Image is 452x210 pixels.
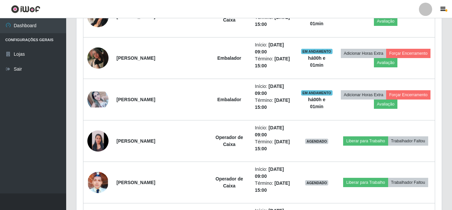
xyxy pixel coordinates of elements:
li: Início: [255,124,293,138]
time: [DATE] 09:00 [255,167,284,179]
img: 1668045195868.jpeg [87,92,109,107]
span: EM ANDAMENTO [301,49,333,54]
time: [DATE] 09:00 [255,42,284,54]
strong: [PERSON_NAME] [116,55,155,61]
button: Trabalhador Faltou [388,136,428,146]
button: Avaliação [374,17,397,26]
li: Término: [255,180,293,194]
li: Início: [255,166,293,180]
strong: [PERSON_NAME] [116,180,155,185]
button: Adicionar Horas Extra [341,49,386,58]
img: 1756827085438.jpeg [87,159,109,206]
strong: Operador de Caixa [215,135,243,147]
li: Término: [255,138,293,152]
button: Trabalhador Faltou [388,178,428,187]
button: Liberar para Trabalho [343,136,388,146]
strong: Operador de Caixa [215,176,243,188]
li: Término: [255,55,293,69]
strong: há 00 h e 01 min [308,55,325,68]
time: [DATE] 09:00 [255,84,284,96]
span: EM ANDAMENTO [301,90,333,96]
img: CoreUI Logo [11,5,40,13]
img: 1610066289915.jpeg [87,47,109,69]
strong: [PERSON_NAME] [116,14,155,19]
img: 1691592302153.jpeg [87,130,109,152]
strong: há 00 h e 01 min [308,97,325,109]
button: Avaliação [374,58,397,67]
strong: Embalador [217,55,241,61]
button: Forçar Encerramento [386,90,430,100]
button: Avaliação [374,100,397,109]
strong: há 00 h e 01 min [308,14,325,26]
strong: Embalador [217,97,241,102]
button: Liberar para Trabalho [343,178,388,187]
li: Término: [255,97,293,111]
span: AGENDADO [305,180,328,185]
span: AGENDADO [305,139,328,144]
strong: [PERSON_NAME] [116,97,155,102]
li: Início: [255,41,293,55]
button: Adicionar Horas Extra [341,90,386,100]
button: Forçar Encerramento [386,49,430,58]
li: Início: [255,83,293,97]
strong: [PERSON_NAME] [116,138,155,144]
li: Término: [255,14,293,28]
time: [DATE] 09:00 [255,125,284,137]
